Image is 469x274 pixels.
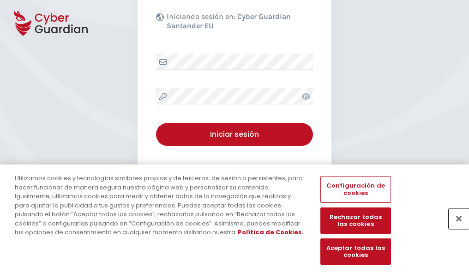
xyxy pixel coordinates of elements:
div: Iniciar sesión [163,129,306,140]
button: Configuración de cookies, Abre el cuadro de diálogo del centro de preferencias. [320,176,391,202]
button: Aceptar todas las cookies [320,238,391,265]
button: Iniciar sesión [156,123,313,146]
a: Más información sobre su privacidad, se abre en una nueva pestaña [238,228,304,237]
button: Cerrar [449,208,469,229]
button: Rechazar todas las cookies [320,207,391,234]
div: Utilizamos cookies y tecnologías similares propias y de terceros, de sesión o persistentes, para ... [15,174,307,237]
